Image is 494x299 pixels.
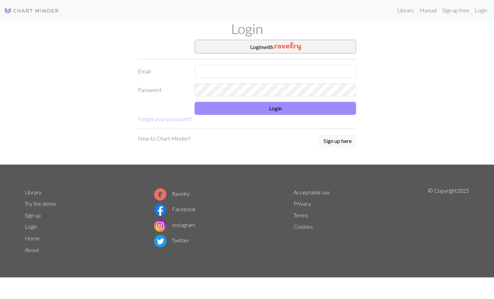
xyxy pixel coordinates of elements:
a: Login [25,223,37,230]
a: Sign up free [439,3,472,17]
img: Ravelry [274,42,301,50]
a: About [25,247,39,253]
a: Login [472,3,490,17]
img: Twitter logo [154,235,166,247]
p: New to Chart Minder? [138,134,190,143]
button: Sign up here [319,134,356,147]
a: Instagram [154,222,195,228]
a: Home [25,235,40,241]
label: Password [134,83,190,96]
a: Library [395,3,417,17]
a: Facebook [154,206,196,212]
a: Privacy [294,200,311,207]
h1: Login [21,21,473,37]
a: Twitter [154,237,189,243]
a: Forgot your password? [138,116,191,122]
a: Manual [417,3,439,17]
img: Logo [4,7,59,15]
a: Library [25,189,42,195]
a: Cookies [294,223,313,230]
img: Facebook logo [154,204,166,216]
a: Ravelry [154,190,190,197]
label: Email [134,65,190,78]
p: © Copyright 2025 [428,187,469,256]
a: Sign up [25,212,41,218]
button: Login [195,102,356,115]
img: Ravelry logo [154,188,166,201]
button: Loginwith [195,40,356,53]
a: Try the demo [25,200,56,207]
a: Terms [294,212,308,218]
a: Acceptable use [294,189,330,195]
img: Instagram logo [154,219,166,232]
